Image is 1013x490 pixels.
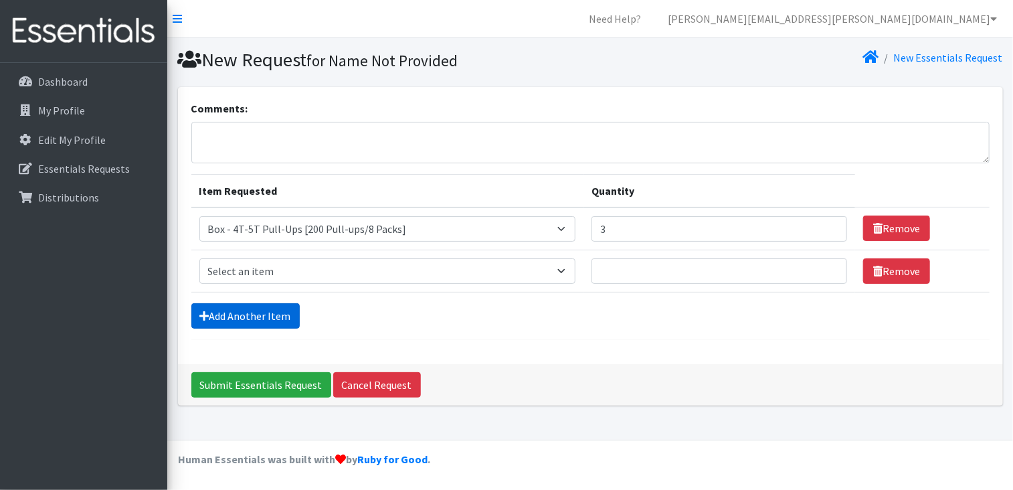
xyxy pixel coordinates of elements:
[307,51,458,70] small: for Name Not Provided
[191,372,331,398] input: Submit Essentials Request
[178,48,585,72] h1: New Request
[5,68,162,95] a: Dashboard
[38,191,99,204] p: Distributions
[191,174,584,208] th: Item Requested
[894,51,1003,64] a: New Essentials Request
[5,127,162,153] a: Edit My Profile
[578,5,652,32] a: Need Help?
[333,372,421,398] a: Cancel Request
[191,303,300,329] a: Add Another Item
[38,75,88,88] p: Dashboard
[5,97,162,124] a: My Profile
[5,9,162,54] img: HumanEssentials
[657,5,1008,32] a: [PERSON_NAME][EMAIL_ADDRESS][PERSON_NAME][DOMAIN_NAME]
[863,258,930,284] a: Remove
[38,133,106,147] p: Edit My Profile
[583,174,855,208] th: Quantity
[357,453,428,466] a: Ruby for Good
[38,104,85,117] p: My Profile
[191,100,248,116] label: Comments:
[5,155,162,182] a: Essentials Requests
[178,453,430,466] strong: Human Essentials was built with by .
[38,162,130,175] p: Essentials Requests
[863,216,930,241] a: Remove
[5,184,162,211] a: Distributions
